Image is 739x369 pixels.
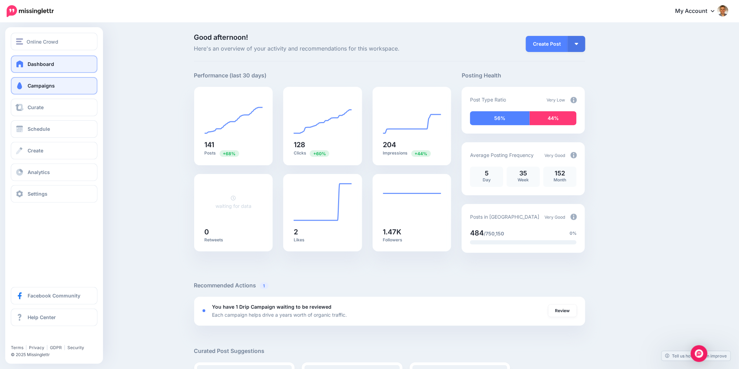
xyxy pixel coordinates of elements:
img: Missinglettr [7,5,54,17]
h5: 128 [294,141,352,148]
h5: Recommended Actions [194,281,585,290]
h5: 141 [205,141,263,148]
span: /750,150 [484,231,504,236]
span: Settings [28,191,47,197]
a: Review [548,304,577,317]
img: info-circle-grey.png [571,97,577,103]
span: 0% [570,230,577,237]
span: Create [28,148,43,153]
a: Terms [11,345,23,350]
a: Analytics [11,164,97,181]
p: Clicks [294,150,352,157]
span: Curate [28,104,44,110]
div: 56% of your posts in the last 30 days have been from Drip Campaigns [470,111,530,125]
a: waiting for data [215,195,251,209]
p: 152 [547,170,573,176]
p: Followers [383,237,441,243]
a: Security [67,345,84,350]
span: Campaigns [28,83,55,89]
p: Posts [205,150,263,157]
span: 484 [470,229,484,237]
span: Week [518,177,529,182]
h5: Posting Health [462,71,585,80]
p: Post Type Ratio [470,96,506,104]
div: Open Intercom Messenger [691,345,708,362]
span: Previous period: 84 [220,150,239,157]
p: Retweets [205,237,263,243]
span: Online Crowd [27,38,58,46]
a: Create [11,142,97,159]
a: Create Post [526,36,568,52]
img: arrow-down-white.png [575,43,578,45]
span: Help Center [28,314,56,320]
img: info-circle-grey.png [571,214,577,220]
span: Very Low [547,97,565,103]
span: 1 [260,283,269,289]
button: Online Crowd [11,33,97,50]
a: Schedule [11,120,97,138]
span: | [25,345,27,350]
p: Impressions [383,150,441,157]
span: Previous period: 142 [411,150,431,157]
h5: Performance (last 30 days) [194,71,267,80]
span: | [64,345,65,350]
a: GDPR [50,345,62,350]
h5: Curated Post Suggestions [194,347,585,355]
a: Privacy [29,345,44,350]
p: 35 [510,170,536,176]
h5: 0 [205,228,263,235]
a: Settings [11,185,97,203]
h5: 2 [294,228,352,235]
span: Schedule [28,126,50,132]
a: Help Center [11,309,97,326]
span: Day [483,177,491,182]
div: 44% of your posts in the last 30 days have been from Curated content [530,111,577,125]
p: Posts in [GEOGRAPHIC_DATA] [470,213,539,221]
span: Dashboard [28,61,54,67]
a: My Account [668,3,729,20]
img: info-circle-grey.png [571,152,577,158]
span: Analytics [28,169,50,175]
p: Likes [294,237,352,243]
li: © 2025 Missinglettr [11,351,102,358]
div: <div class='status-dot small red margin-right'></div>Error [203,309,205,312]
iframe: Twitter Follow Button [11,335,64,342]
span: Month [554,177,566,182]
span: Very Good [545,214,565,220]
a: Tell us how we can improve [662,351,731,361]
a: Campaigns [11,77,97,95]
img: menu.png [16,38,23,45]
span: | [46,345,48,350]
h5: 1.47K [383,228,441,235]
span: Here's an overview of your activity and recommendations for this workspace. [194,44,452,53]
span: Good afternoon! [194,33,248,42]
span: Facebook Community [28,293,80,299]
a: Curate [11,99,97,116]
h5: 204 [383,141,441,148]
p: 5 [474,170,500,176]
p: Average Posting Frequency [470,151,534,159]
a: Dashboard [11,55,97,73]
span: Very Good [545,153,565,158]
span: Previous period: 80 [310,150,329,157]
a: Facebook Community [11,287,97,304]
b: You have 1 Drip Campaign waiting to be reviewed [212,304,332,310]
p: Each campaign helps drive a years worth of organic traffic. [212,311,347,319]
